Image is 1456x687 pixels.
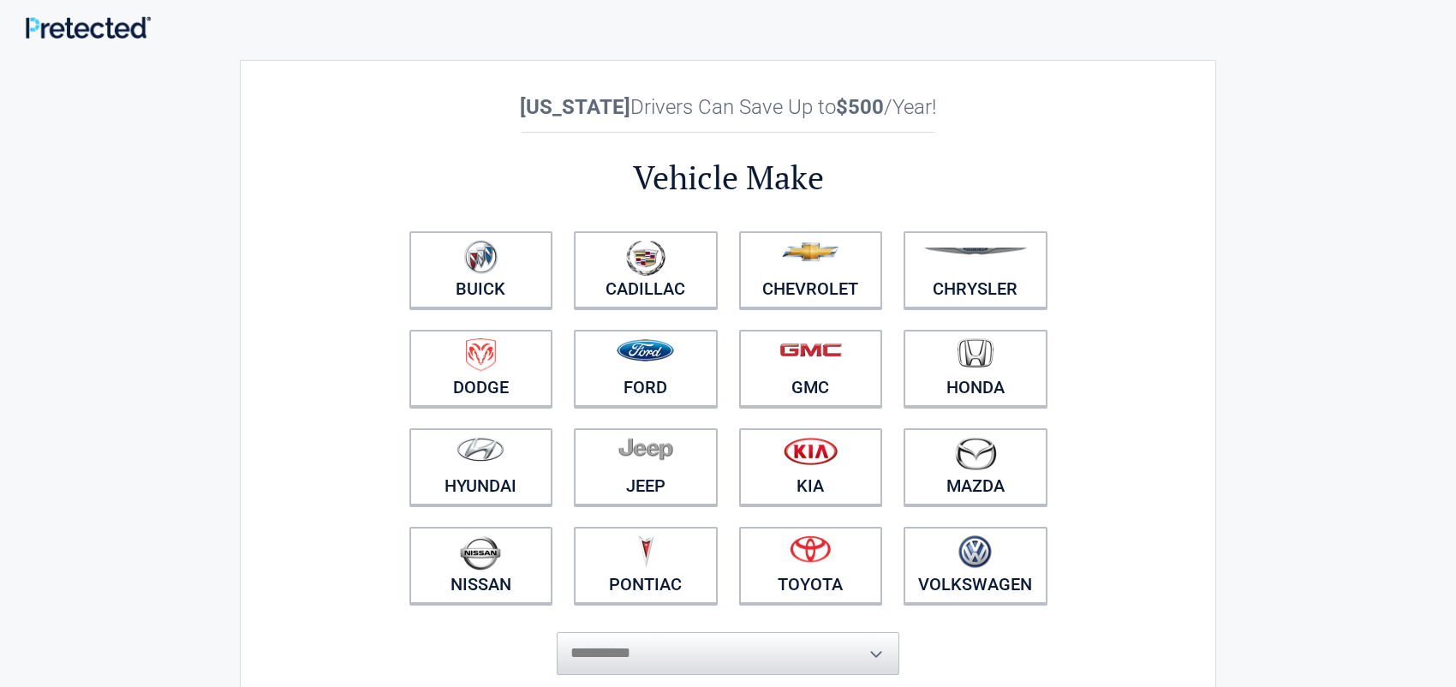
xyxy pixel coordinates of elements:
img: ford [617,339,674,361]
img: hyundai [456,437,504,462]
a: Buick [409,231,553,308]
a: Jeep [574,428,718,505]
img: nissan [460,535,501,571]
a: Hyundai [409,428,553,505]
a: Ford [574,330,718,407]
img: pontiac [637,535,654,568]
a: Nissan [409,527,553,604]
b: $500 [836,95,884,119]
img: volkswagen [958,535,992,569]
a: Dodge [409,330,553,407]
img: Main Logo [26,16,151,39]
a: Pontiac [574,527,718,604]
img: buick [464,240,498,274]
img: toyota [790,535,831,563]
a: Chrysler [904,231,1047,308]
h2: Drivers Can Save Up to /Year [398,95,1058,119]
img: mazda [954,437,997,470]
a: Cadillac [574,231,718,308]
img: kia [784,437,838,465]
img: chrysler [923,248,1028,255]
img: jeep [618,437,673,461]
a: GMC [739,330,883,407]
a: Toyota [739,527,883,604]
img: dodge [466,338,496,372]
a: Honda [904,330,1047,407]
a: Volkswagen [904,527,1047,604]
h2: Vehicle Make [398,156,1058,200]
img: cadillac [626,240,665,276]
img: honda [958,338,994,368]
img: gmc [779,343,842,357]
a: Chevrolet [739,231,883,308]
b: [US_STATE] [520,95,630,119]
a: Kia [739,428,883,505]
a: Mazda [904,428,1047,505]
img: chevrolet [782,242,839,261]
